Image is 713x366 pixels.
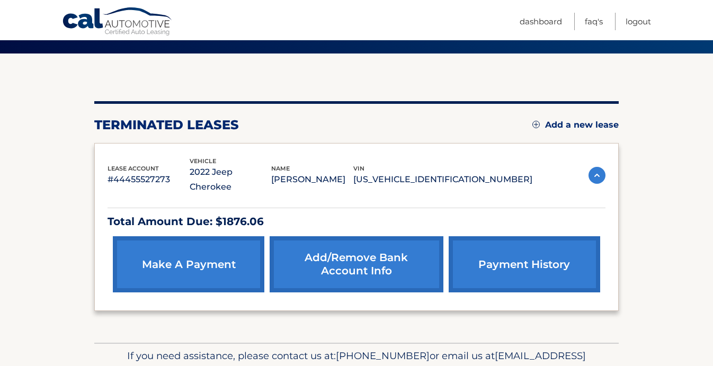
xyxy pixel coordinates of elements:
[271,165,290,172] span: name
[190,157,216,165] span: vehicle
[353,172,532,187] p: [US_VEHICLE_IDENTIFICATION_NUMBER]
[589,167,605,184] img: accordion-active.svg
[520,13,562,30] a: Dashboard
[532,120,619,130] a: Add a new lease
[190,165,272,194] p: 2022 Jeep Cherokee
[108,165,159,172] span: lease account
[62,7,173,38] a: Cal Automotive
[108,172,190,187] p: #44455527273
[271,172,353,187] p: [PERSON_NAME]
[113,236,264,292] a: make a payment
[626,13,651,30] a: Logout
[270,236,443,292] a: Add/Remove bank account info
[532,121,540,128] img: add.svg
[94,117,239,133] h2: terminated leases
[585,13,603,30] a: FAQ's
[353,165,364,172] span: vin
[108,212,605,231] p: Total Amount Due: $1876.06
[449,236,600,292] a: payment history
[336,350,430,362] span: [PHONE_NUMBER]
